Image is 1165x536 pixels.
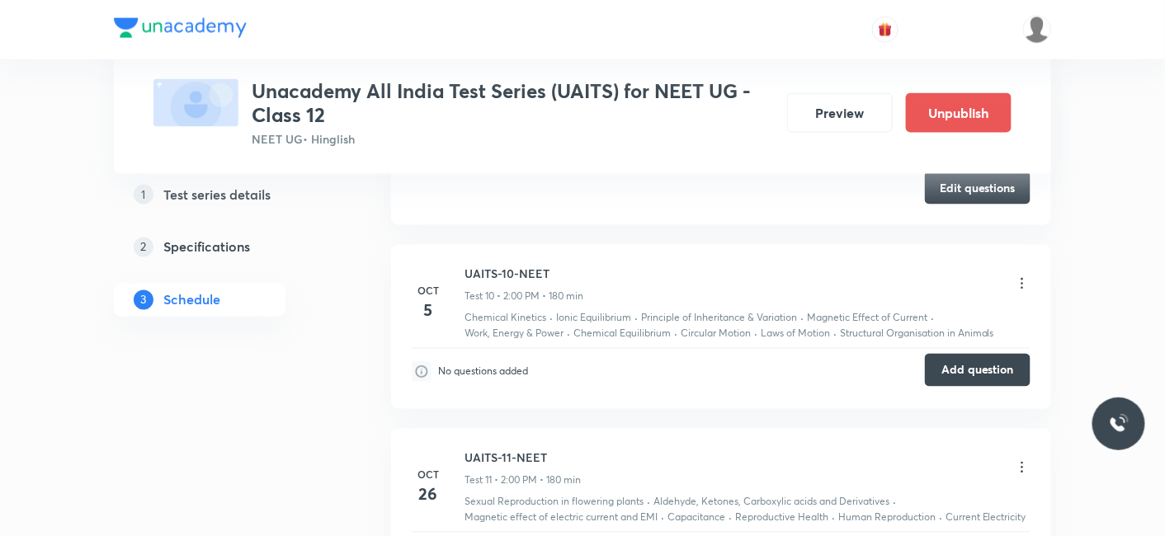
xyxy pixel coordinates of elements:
[878,22,893,37] img: avatar
[412,284,445,299] h6: Oct
[906,93,1012,133] button: Unpublish
[800,311,804,326] div: ·
[573,327,671,341] p: Chemical Equilibrium
[667,510,725,525] p: Capacitance
[134,184,153,204] p: 1
[833,327,837,341] div: ·
[549,311,553,326] div: ·
[647,495,650,510] div: ·
[674,327,677,341] div: ·
[661,510,664,525] div: ·
[163,289,220,309] h5: Schedule
[412,468,445,482] h6: Oct
[412,362,432,382] img: infoIcon
[134,289,153,309] p: 3
[114,18,247,42] a: Company Logo
[412,299,445,323] h4: 5
[729,510,732,525] div: ·
[114,177,338,210] a: 1Test series details
[893,495,896,510] div: ·
[807,311,927,326] p: Magnetic Effect of Current
[1109,414,1129,434] img: ttu
[681,327,751,341] p: Circular Motion
[153,79,238,127] img: fallback-thumbnail.png
[465,266,583,283] h6: UAITS-10-NEET
[465,311,546,326] p: Chemical Kinetics
[939,510,942,525] div: ·
[787,93,893,133] button: Preview
[840,327,994,341] p: Structural Organisation in Animals
[946,510,1026,525] p: Current Electricity
[465,327,564,341] p: Work, Energy & Power
[412,482,445,507] h4: 26
[754,327,757,341] div: ·
[465,510,658,525] p: Magnetic effect of electric current and EMI
[114,18,247,38] img: Company Logo
[872,16,899,43] button: avatar
[465,449,581,467] h6: UAITS-11-NEET
[653,495,889,510] p: Aldehyde, Ketones, Carboxylic acids and Derivatives
[641,311,797,326] p: Principle of Inheritance & Variation
[634,311,638,326] div: ·
[465,495,644,510] p: Sexual Reproduction in flowering plants
[567,327,570,341] div: ·
[163,184,271,204] h5: Test series details
[832,510,835,525] div: ·
[252,79,774,127] h3: Unacademy All India Test Series (UAITS) for NEET UG - Class 12
[465,473,581,488] p: Test 11 • 2:00 PM • 180 min
[163,237,250,256] h5: Specifications
[438,364,528,379] p: No questions added
[1023,16,1051,44] img: Hemantha Baskaran
[931,311,934,326] div: ·
[252,130,774,148] p: NEET UG • Hinglish
[114,230,338,263] a: 2Specifications
[465,289,583,304] p: Test 10 • 2:00 PM • 180 min
[761,327,830,341] p: Laws of Motion
[134,237,153,256] p: 2
[925,172,1031,205] button: Edit questions
[838,510,936,525] p: Human Reproduction
[735,510,828,525] p: Reproductive Health
[556,311,631,326] p: Ionic Equilibrium
[925,354,1031,387] button: Add question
